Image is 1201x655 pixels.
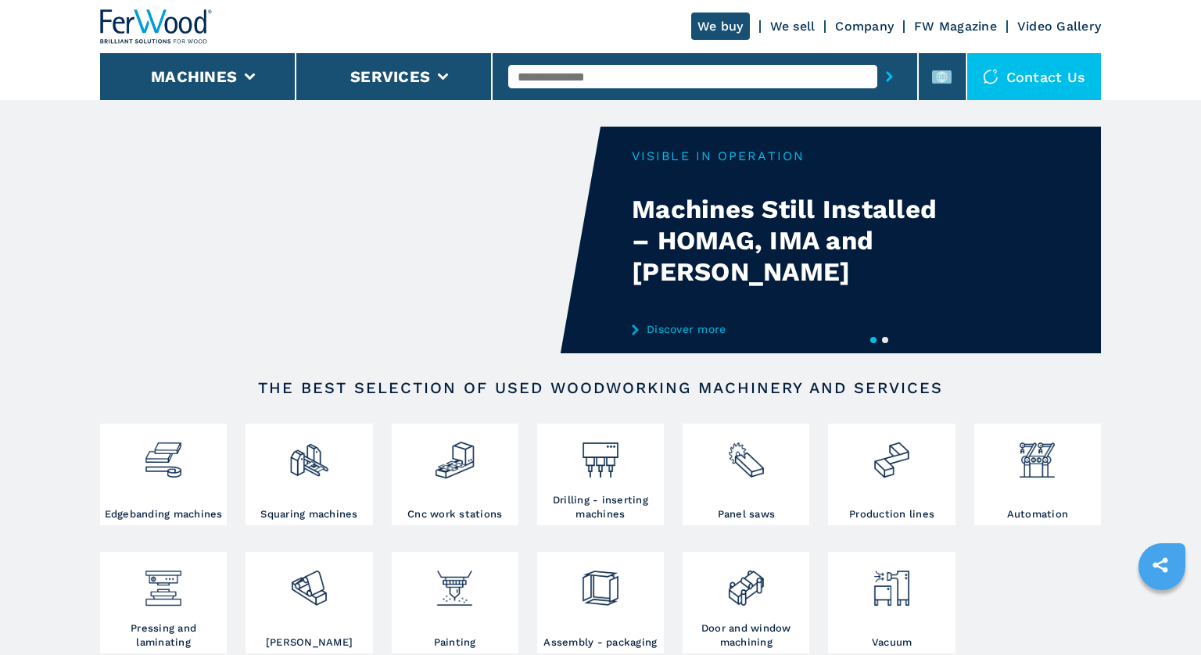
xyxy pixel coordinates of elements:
img: centro_di_lavoro_cnc_2.png [434,428,475,481]
img: Contact us [983,69,998,84]
a: Panel saws [683,424,809,525]
a: Vacuum [828,552,955,653]
button: 2 [882,337,888,343]
a: Pressing and laminating [100,552,227,653]
h3: Vacuum [872,635,912,650]
a: FW Magazine [914,19,997,34]
a: Production lines [828,424,955,525]
h3: Painting [434,635,476,650]
a: Assembly - packaging [537,552,664,653]
a: Video Gallery [1017,19,1101,34]
a: Squaring machines [246,424,372,525]
a: Automation [974,424,1101,525]
video: Your browser does not support the video tag. [100,127,600,353]
a: Discover more [632,323,938,335]
a: sharethis [1141,546,1180,585]
button: submit-button [877,59,902,95]
img: levigatrici_2.png [289,556,330,609]
button: Services [350,67,430,86]
img: aspirazione_1.png [871,556,912,609]
a: Cnc work stations [392,424,518,525]
img: squadratrici_2.png [289,428,330,481]
img: bordatrici_1.png [142,428,184,481]
a: We buy [691,13,750,40]
button: Machines [151,67,237,86]
a: Edgebanding machines [100,424,227,525]
h3: Production lines [849,507,934,521]
h3: Edgebanding machines [105,507,223,521]
img: automazione.png [1016,428,1058,481]
h3: Cnc work stations [407,507,502,521]
a: Painting [392,552,518,653]
h3: Pressing and laminating [104,621,223,650]
h2: The best selection of used woodworking machinery and services [150,378,1051,397]
h3: Door and window machining [687,621,805,650]
a: Company [835,19,894,34]
img: montaggio_imballaggio_2.png [579,556,621,609]
a: Drilling - inserting machines [537,424,664,525]
h3: Automation [1007,507,1069,521]
a: [PERSON_NAME] [246,552,372,653]
a: Door and window machining [683,552,809,653]
img: pressa-strettoia.png [142,556,184,609]
img: Ferwood [100,9,213,44]
img: verniciatura_1.png [434,556,475,609]
img: sezionatrici_2.png [726,428,767,481]
h3: Squaring machines [260,507,357,521]
div: Contact us [967,53,1102,100]
img: linee_di_produzione_2.png [871,428,912,481]
h3: [PERSON_NAME] [266,635,353,650]
a: We sell [770,19,816,34]
img: foratrici_inseritrici_2.png [579,428,621,481]
iframe: Chat [1135,585,1189,643]
img: lavorazione_porte_finestre_2.png [726,556,767,609]
h3: Drilling - inserting machines [541,493,660,521]
button: 1 [870,337,877,343]
h3: Assembly - packaging [543,635,657,650]
h3: Panel saws [718,507,776,521]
